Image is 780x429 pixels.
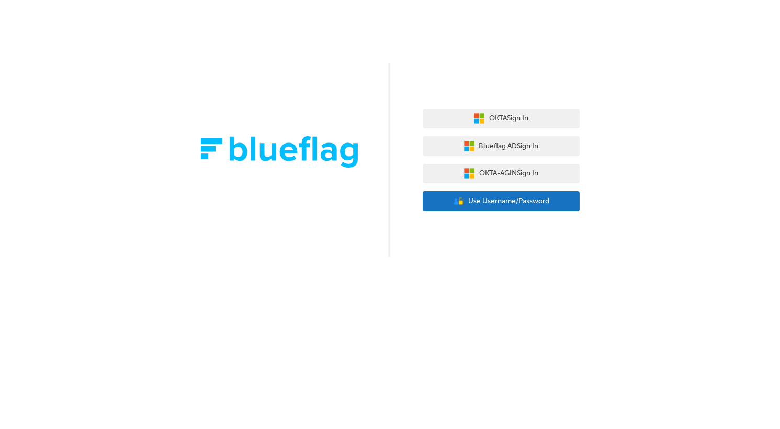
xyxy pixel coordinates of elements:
span: Blueflag AD Sign In [479,140,539,152]
button: OKTA-AGINSign In [423,164,580,184]
span: Use Username/Password [468,195,549,207]
button: Blueflag ADSign In [423,136,580,156]
img: Trak [201,136,358,168]
span: OKTA Sign In [489,113,528,125]
span: OKTA-AGIN Sign In [479,168,538,180]
button: Use Username/Password [423,191,580,211]
button: OKTASign In [423,109,580,129]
